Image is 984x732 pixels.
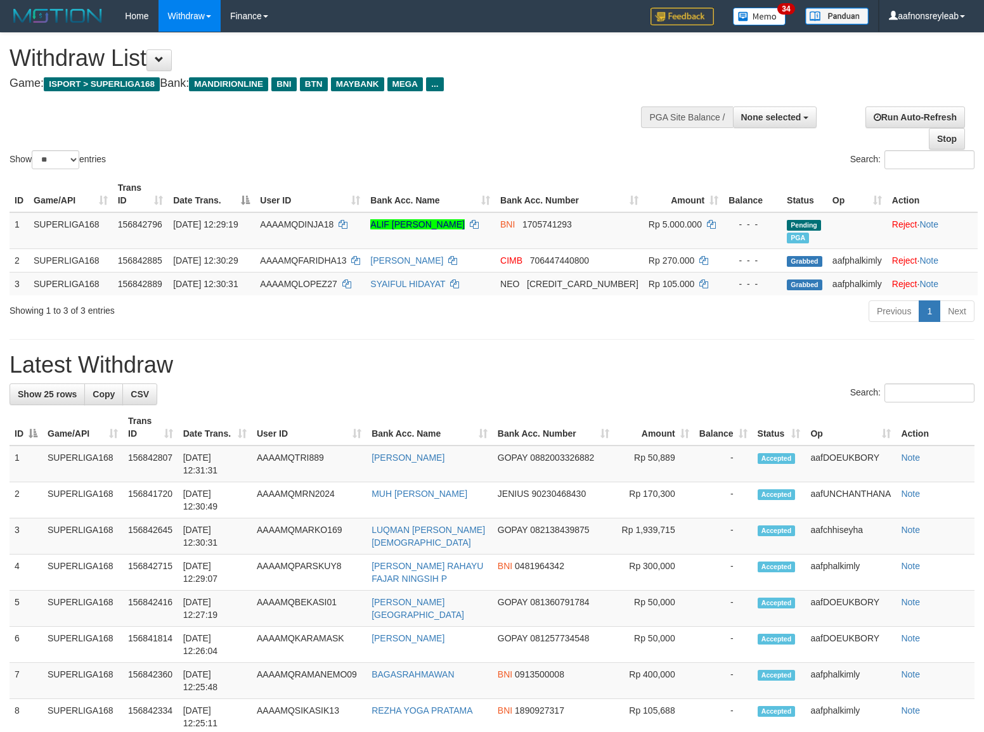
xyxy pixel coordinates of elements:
input: Search: [884,150,974,169]
td: SUPERLIGA168 [29,212,113,249]
td: Rp 400,000 [614,663,694,699]
td: 156842715 [123,555,178,591]
td: [DATE] 12:31:31 [178,446,252,482]
td: [DATE] 12:26:04 [178,627,252,663]
span: Grabbed [787,256,822,267]
span: ISPORT > SUPERLIGA168 [44,77,160,91]
th: Date Trans.: activate to sort column ascending [178,409,252,446]
img: MOTION_logo.png [10,6,106,25]
td: Rp 50,000 [614,591,694,627]
span: 156842885 [118,255,162,266]
a: Reject [892,279,917,289]
span: BTN [300,77,328,91]
th: Bank Acc. Number: activate to sort column ascending [493,409,614,446]
td: [DATE] 12:29:07 [178,555,252,591]
td: aafDOEUKBORY [805,446,896,482]
span: Copy 5859459223534313 to clipboard [527,279,638,289]
span: BNI [498,561,512,571]
th: Action [896,409,974,446]
span: Rp 105.000 [649,279,694,289]
a: Note [901,705,920,716]
span: BNI [498,669,512,679]
th: Bank Acc. Name: activate to sort column ascending [365,176,495,212]
span: Copy 0913500008 to clipboard [515,669,564,679]
img: Button%20Memo.svg [733,8,786,25]
td: 156841720 [123,482,178,518]
td: - [694,518,753,555]
div: PGA Site Balance / [641,106,732,128]
span: Copy 1890927317 to clipboard [515,705,564,716]
h1: Withdraw List [10,46,644,71]
td: 3 [10,518,42,555]
td: SUPERLIGA168 [42,518,123,555]
span: Accepted [758,453,796,464]
a: SYAIFUL HIDAYAT [370,279,445,289]
th: Status [782,176,827,212]
span: Copy 706447440800 to clipboard [530,255,589,266]
span: Copy 082138439875 to clipboard [530,525,589,535]
label: Search: [850,150,974,169]
a: [PERSON_NAME] [GEOGRAPHIC_DATA] [372,597,464,620]
span: Copy [93,389,115,399]
td: · [887,212,978,249]
th: Bank Acc. Number: activate to sort column ascending [495,176,644,212]
span: NEO [500,279,519,289]
td: - [694,555,753,591]
a: Run Auto-Refresh [865,106,965,128]
a: [PERSON_NAME] [372,453,444,463]
td: - [694,627,753,663]
a: Note [901,669,920,679]
img: Feedback.jpg [651,8,714,25]
a: REZHA YOGA PRATAMA [372,705,472,716]
td: 2 [10,482,42,518]
th: Date Trans.: activate to sort column descending [168,176,255,212]
input: Search: [884,383,974,402]
a: LUQMAN [PERSON_NAME][DEMOGRAPHIC_DATA] [372,525,485,548]
td: - [694,482,753,518]
a: Next [940,300,974,322]
td: AAAAMQRAMANEMO09 [252,663,366,699]
th: Action [887,176,978,212]
td: [DATE] 12:30:31 [178,518,252,555]
span: Accepted [758,598,796,608]
span: Pending [787,220,821,231]
span: BNI [500,219,515,229]
span: GOPAY [498,525,528,535]
span: 156842796 [118,219,162,229]
td: AAAAMQTRI889 [252,446,366,482]
h1: Latest Withdraw [10,352,974,378]
td: 4 [10,555,42,591]
span: GOPAY [498,597,528,607]
td: - [694,446,753,482]
span: GOPAY [498,453,528,463]
span: Accepted [758,670,796,681]
td: aafphalkimly [805,663,896,699]
td: - [694,591,753,627]
a: MUH [PERSON_NAME] [372,489,467,499]
span: Accepted [758,525,796,536]
th: Amount: activate to sort column ascending [614,409,694,446]
span: Copy 0481964342 to clipboard [515,561,564,571]
td: SUPERLIGA168 [42,591,123,627]
a: [PERSON_NAME] [370,255,443,266]
td: 156842360 [123,663,178,699]
span: Copy 1705741293 to clipboard [522,219,572,229]
td: SUPERLIGA168 [42,446,123,482]
label: Search: [850,383,974,402]
td: 156841814 [123,627,178,663]
td: [DATE] 12:30:49 [178,482,252,518]
a: Note [901,489,920,499]
select: Showentries [32,150,79,169]
a: [PERSON_NAME] RAHAYU FAJAR NINGSIH P [372,561,483,584]
td: AAAAMQKARAMASK [252,627,366,663]
th: Game/API: activate to sort column ascending [29,176,113,212]
div: - - - [728,278,777,290]
td: 156842416 [123,591,178,627]
span: JENIUS [498,489,529,499]
td: aafphalkimly [827,272,887,295]
td: 1 [10,212,29,249]
a: [PERSON_NAME] [372,633,444,643]
span: CSV [131,389,149,399]
a: Reject [892,219,917,229]
span: 34 [777,3,794,15]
